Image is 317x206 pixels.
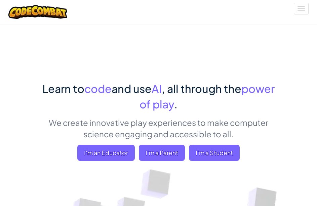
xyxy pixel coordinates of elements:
span: Learn to [42,82,84,95]
img: CodeCombat logo [8,5,67,19]
span: and use [112,82,152,95]
span: , all through the [162,82,241,95]
span: AI [152,82,162,95]
span: code [84,82,112,95]
a: I'm a Parent [139,145,185,161]
button: I'm a Student [189,145,240,161]
a: I'm an Educator [77,145,135,161]
span: . [174,97,177,111]
p: We create innovative play experiences to make computer science engaging and accessible to all. [38,117,280,140]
